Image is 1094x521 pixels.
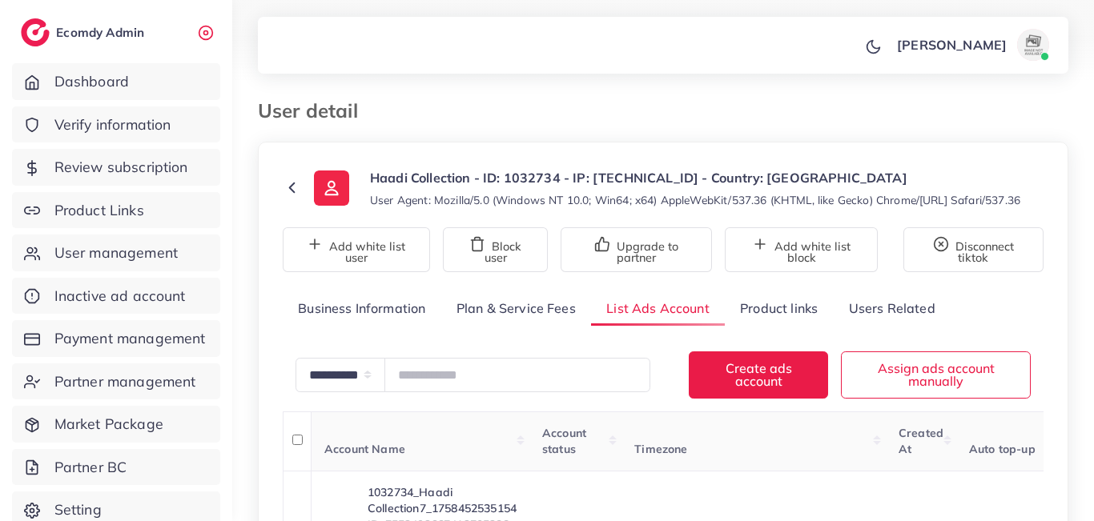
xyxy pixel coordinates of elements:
[12,234,220,271] a: User management
[1017,29,1049,61] img: avatar
[21,18,148,46] a: logoEcomdy Admin
[54,114,171,135] span: Verify information
[897,35,1007,54] p: [PERSON_NAME]
[725,291,833,326] a: Product links
[370,192,1020,208] small: User Agent: Mozilla/5.0 (Windows NT 10.0; Win64; x64) AppleWebKit/537.36 (KHTML, like Gecko) Chro...
[969,442,1036,456] span: Auto top-up
[54,200,144,221] span: Product Links
[12,278,220,315] a: Inactive ad account
[54,242,178,263] span: User management
[54,414,163,435] span: Market Package
[12,106,220,143] a: Verify information
[542,426,586,456] span: Account status
[833,291,950,326] a: Users Related
[314,170,349,206] img: ic-user-info.36bf1079.svg
[441,291,591,326] a: Plan & Service Fees
[54,157,188,178] span: Review subscription
[841,351,1031,399] button: Assign ads account manually
[324,442,405,456] span: Account Name
[888,29,1056,61] a: [PERSON_NAME]avatar
[443,227,548,272] button: Block user
[12,406,220,443] a: Market Package
[54,457,127,478] span: Partner BC
[54,71,129,92] span: Dashboard
[12,320,220,357] a: Payment management
[21,18,50,46] img: logo
[12,363,220,400] a: Partner management
[54,286,186,307] span: Inactive ad account
[725,227,878,272] button: Add white list block
[370,168,1020,187] p: Haadi Collection - ID: 1032734 - IP: [TECHNICAL_ID] - Country: [GEOGRAPHIC_DATA]
[54,371,196,392] span: Partner management
[54,499,102,520] span: Setting
[12,192,220,229] a: Product Links
[283,291,441,326] a: Business Information
[56,25,148,40] h2: Ecomdy Admin
[12,449,220,486] a: Partner BC
[283,227,430,272] button: Add white list user
[368,484,517,517] a: 1032734_Haadi Collection7_1758452535154
[634,442,687,456] span: Timezone
[258,99,371,122] h3: User detail
[903,227,1044,272] button: Disconnect tiktok
[689,351,828,399] button: Create ads account
[12,63,220,100] a: Dashboard
[899,426,943,456] span: Created At
[54,328,206,349] span: Payment management
[591,291,725,326] a: List Ads Account
[12,149,220,186] a: Review subscription
[561,227,712,272] button: Upgrade to partner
